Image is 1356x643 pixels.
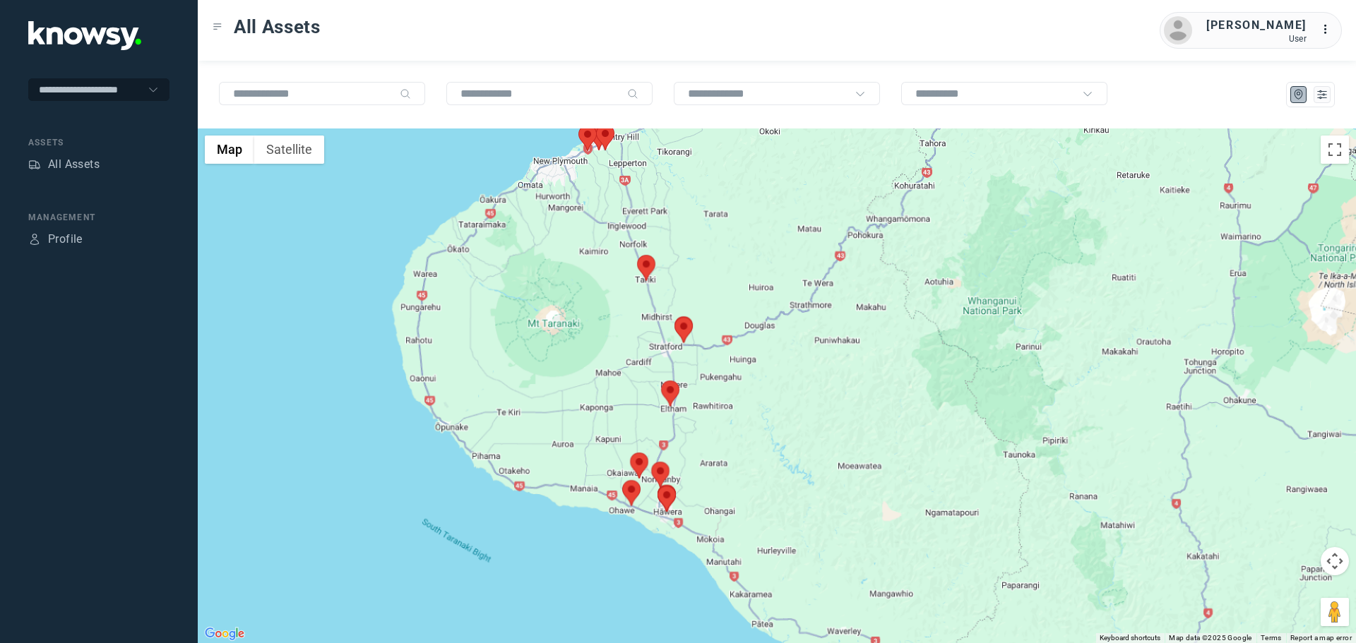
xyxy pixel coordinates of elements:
div: Map [1292,88,1305,101]
div: Assets [28,158,41,171]
a: Terms [1261,634,1282,642]
div: User [1206,34,1307,44]
a: ProfileProfile [28,231,83,248]
button: Toggle fullscreen view [1321,136,1349,164]
tspan: ... [1321,24,1336,35]
div: : [1321,21,1338,38]
div: Profile [48,231,83,248]
a: AssetsAll Assets [28,156,100,173]
div: Management [28,211,169,224]
div: Assets [28,136,169,149]
div: Search [627,88,638,100]
button: Show street map [205,136,254,164]
a: Open this area in Google Maps (opens a new window) [201,625,248,643]
button: Keyboard shortcuts [1100,633,1160,643]
span: Map data ©2025 Google [1169,634,1251,642]
img: Application Logo [28,21,141,50]
div: Toggle Menu [213,22,222,32]
div: Profile [28,233,41,246]
a: Report a map error [1290,634,1352,642]
div: : [1321,21,1338,40]
img: avatar.png [1164,16,1192,44]
button: Show satellite imagery [254,136,324,164]
img: Google [201,625,248,643]
div: [PERSON_NAME] [1206,17,1307,34]
span: All Assets [234,14,321,40]
button: Map camera controls [1321,547,1349,575]
div: Search [400,88,411,100]
div: All Assets [48,156,100,173]
div: List [1316,88,1328,101]
button: Drag Pegman onto the map to open Street View [1321,598,1349,626]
